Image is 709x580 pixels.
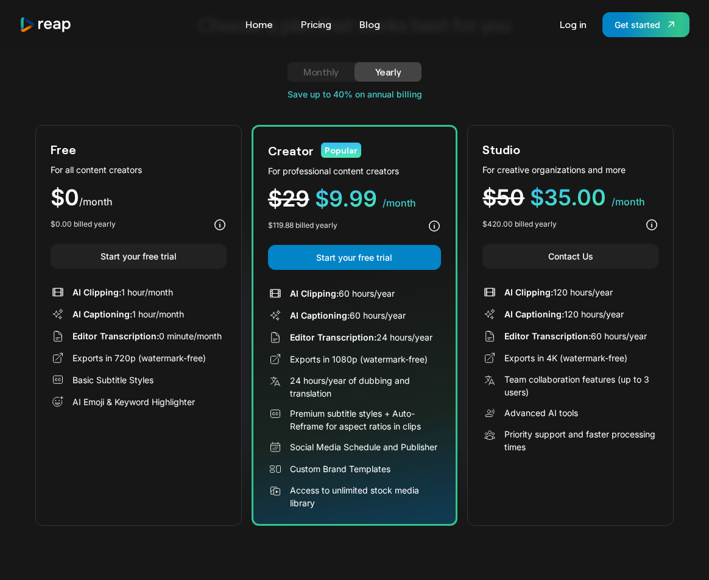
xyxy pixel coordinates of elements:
div: 120 hours/year [504,308,624,320]
span: AI Captioning: [72,309,132,319]
span: $29 [268,185,309,212]
a: Pricing [295,15,337,34]
span: AI Captioning: [504,309,564,319]
a: home [19,16,72,33]
div: 0 minute/month [72,330,222,342]
span: Editor Transcription: [72,331,159,341]
div: Exports in 720p (watermark-free) [72,352,206,364]
div: For all content creators [51,163,227,176]
div: $420.00 billed yearly [482,219,557,230]
a: Start your free trial [51,244,227,269]
a: Get started [602,12,690,37]
div: Priority support and faster processing times [504,428,658,453]
span: AI Clipping: [290,288,339,299]
div: Advanced AI tools [504,406,578,419]
span: /month [79,196,113,208]
div: For creative organizations and more [482,163,658,176]
div: Custom Brand Templates [290,462,390,475]
div: Free [51,140,76,158]
div: 24 hours/year of dubbing and translation [290,374,442,400]
div: Exports in 4K (watermark-free) [504,352,627,364]
a: Contact Us [482,244,658,269]
span: Editor Transcription: [290,332,376,342]
div: 60 hours/year [290,309,406,322]
span: AI Clipping: [72,287,121,297]
div: Monthly [302,65,340,79]
img: reap logo [19,16,72,33]
div: Creator [268,141,314,160]
div: 1 hour/month [72,308,184,320]
div: Yearly [369,65,407,79]
div: $0 [51,186,227,209]
span: Editor Transcription: [504,331,591,341]
div: Get started [615,18,660,31]
div: Social Media Schedule and Publisher [290,440,437,453]
span: $35.00 [530,184,606,211]
div: Access to unlimited stock media library [290,484,442,509]
a: Blog [353,15,386,34]
a: Log in [554,15,593,34]
div: 60 hours/year [504,330,647,342]
div: 1 hour/month [72,286,173,299]
div: 24 hours/year [290,331,432,344]
div: Save up to 40% on annual billing [35,88,674,101]
span: AI Captioning: [290,310,350,320]
div: $0.00 billed yearly [51,219,116,230]
div: Exports in 1080p (watermark-free) [290,353,428,366]
span: $9.99 [315,185,377,212]
a: Home [239,15,279,34]
div: Premium subtitle styles + Auto-Reframe for aspect ratios in clips [290,407,442,433]
div: 60 hours/year [290,287,395,300]
div: 120 hours/year [504,286,613,299]
div: Popular [321,143,361,158]
div: Studio [482,140,520,158]
a: Start your free trial [268,245,442,270]
span: /month [612,196,645,208]
div: Team collaboration features (up to 3 users) [504,373,658,398]
span: $50 [482,184,524,211]
span: AI Clipping: [504,287,553,297]
div: For professional content creators [268,164,442,177]
div: $119.88 billed yearly [268,220,337,231]
div: AI Emoji & Keyword Highlighter [72,395,195,408]
span: /month [383,197,416,209]
div: Basic Subtitle Styles [72,373,153,386]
